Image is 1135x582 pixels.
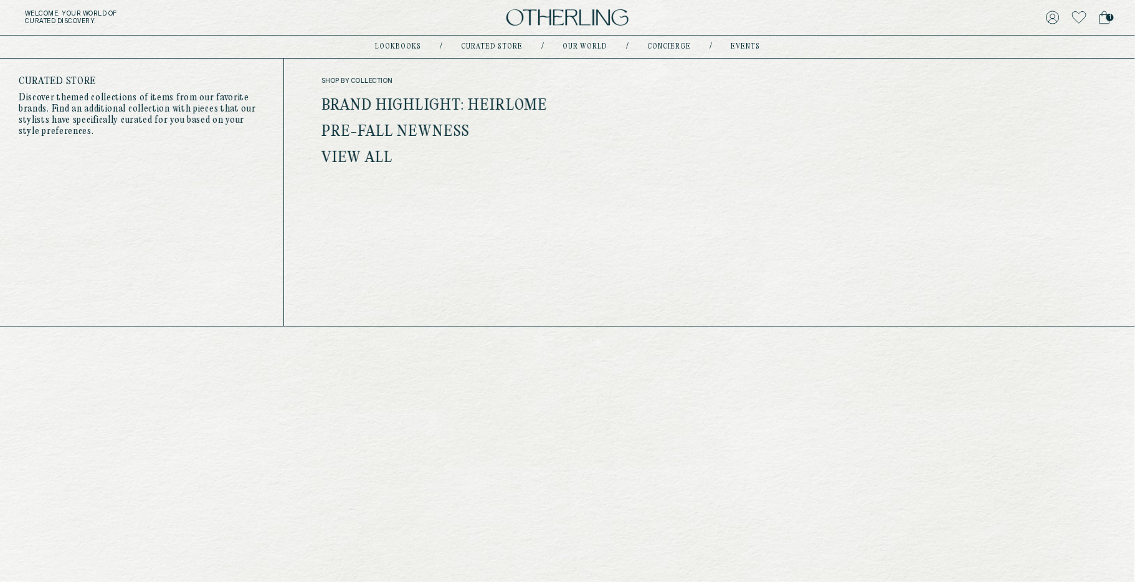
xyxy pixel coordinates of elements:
[647,44,691,50] a: concierge
[100,568,325,578] h3: Athena Dress
[574,247,799,550] img: Petra Shirt
[710,42,712,52] div: /
[337,568,562,578] h3: [PERSON_NAME] Coat
[321,98,548,114] a: Brand Highlight: Heirlome
[321,124,470,140] a: Pre-Fall Newness
[1106,14,1114,21] span: 1
[731,44,760,50] a: events
[1099,9,1110,26] a: 1
[19,92,265,137] p: Discover themed collections of items from our favorite brands. Find an additional collection with...
[811,568,1036,578] h3: [PERSON_NAME] In Silk
[337,556,382,565] h4: Heirlome
[574,568,799,578] h3: [PERSON_NAME]
[100,556,145,565] h4: Heirlome
[337,247,562,550] img: Micaela Coat
[25,10,351,25] h5: Welcome . Your world of curated discovery.
[811,247,1036,550] img: Patricia Sweater in Silk
[375,44,421,50] a: lookbooks
[506,9,629,26] img: logo
[321,150,393,166] a: View all
[440,42,442,52] div: /
[626,42,629,52] div: /
[19,77,265,86] h4: Curated store
[563,44,607,50] a: Our world
[811,556,856,565] h4: Heirlome
[461,44,523,50] a: Curated store
[321,77,587,85] span: shop by collection
[574,556,619,565] h4: Heirlome
[541,42,544,52] div: /
[100,247,325,550] img: Athena Dress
